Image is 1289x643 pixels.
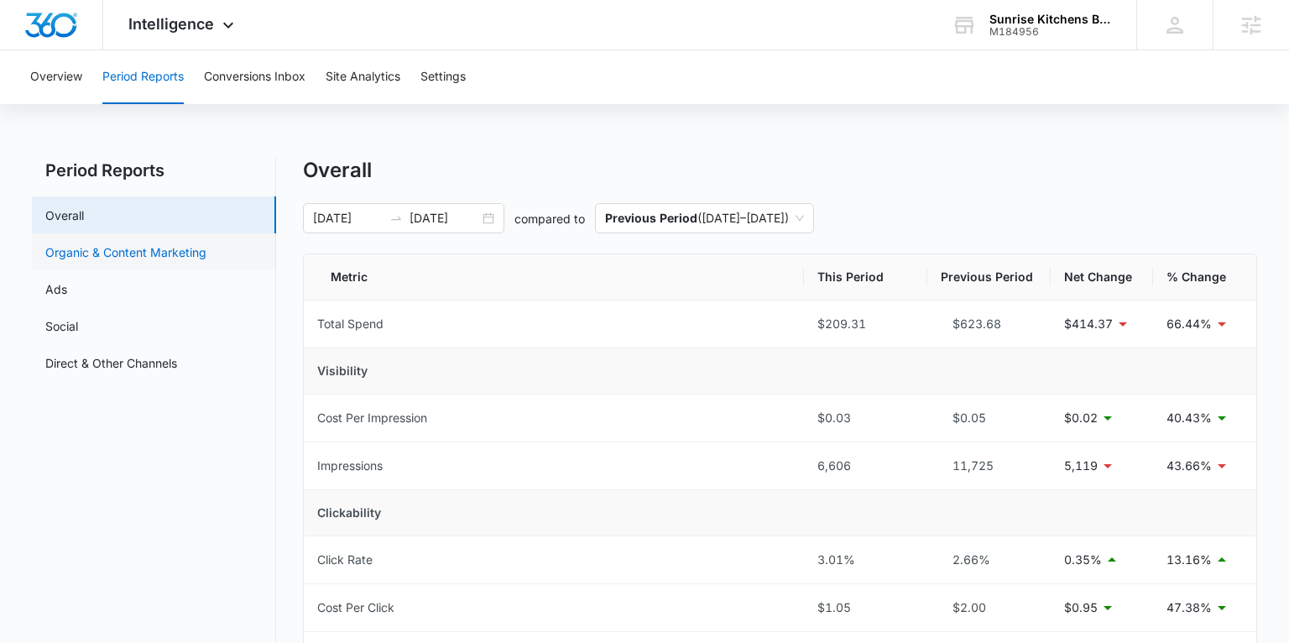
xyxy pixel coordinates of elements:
a: Direct & Other Channels [45,354,177,372]
button: Site Analytics [326,50,400,104]
span: Intelligence [128,15,214,33]
a: Overall [45,206,84,224]
span: to [389,212,403,225]
div: Total Spend [317,315,384,333]
span: swap-right [389,212,403,225]
p: 43.66% [1166,457,1212,475]
a: Ads [45,280,67,298]
h1: Overall [303,158,372,183]
div: $0.03 [817,409,914,427]
span: ( [DATE] – [DATE] ) [605,204,804,233]
button: Settings [420,50,466,104]
button: Period Reports [102,50,184,104]
div: $209.31 [817,315,914,333]
div: $1.05 [817,599,914,617]
button: Overview [30,50,82,104]
input: Start date [313,209,383,227]
div: 3.01% [817,551,914,569]
p: 5,119 [1064,457,1098,475]
p: 66.44% [1166,315,1212,333]
div: $623.68 [941,315,1037,333]
p: $0.02 [1064,409,1098,427]
div: 6,606 [817,457,914,475]
input: End date [410,209,479,227]
th: % Change [1153,254,1256,301]
a: Organic & Content Marketing [45,243,206,261]
div: Cost Per Impression [317,409,427,427]
div: 11,725 [941,457,1037,475]
div: Impressions [317,457,383,475]
th: This Period [804,254,927,301]
p: $414.37 [1064,315,1113,333]
p: 13.16% [1166,551,1212,569]
p: compared to [514,210,585,227]
p: Previous Period [605,211,697,225]
p: $0.95 [1064,599,1098,617]
button: Conversions Inbox [204,50,305,104]
th: Metric [304,254,803,301]
th: Net Change [1051,254,1153,301]
div: account id [989,26,1112,38]
div: $2.00 [941,599,1037,617]
td: Clickability [304,490,1255,536]
div: Cost Per Click [317,599,394,617]
div: Click Rate [317,551,373,569]
div: 2.66% [941,551,1037,569]
p: 0.35% [1064,551,1102,569]
p: 47.38% [1166,599,1212,617]
div: account name [989,13,1112,26]
a: Social [45,317,78,335]
h2: Period Reports [32,158,276,183]
div: $0.05 [941,409,1037,427]
td: Visibility [304,348,1255,395]
p: 40.43% [1166,409,1212,427]
th: Previous Period [927,254,1051,301]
